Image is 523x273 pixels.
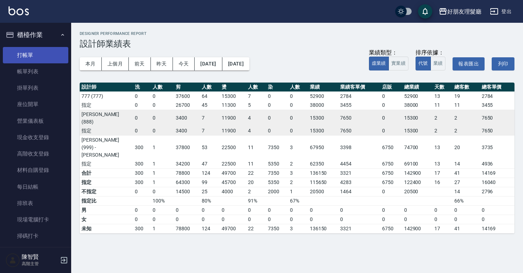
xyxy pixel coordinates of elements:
[433,110,453,126] td: 2
[80,110,133,126] td: [PERSON_NAME](888)
[308,83,338,92] th: 業績
[380,178,402,187] td: 6750
[220,101,246,110] td: 11300
[380,91,402,101] td: 0
[389,57,408,70] button: 實業績
[480,110,514,126] td: 7650
[380,126,402,136] td: 0
[151,83,174,92] th: 人數
[133,178,151,187] td: 300
[433,135,453,159] td: 13
[246,159,266,169] td: 11
[133,205,151,215] td: 0
[174,101,200,110] td: 26700
[308,205,338,215] td: 0
[288,215,308,224] td: 0
[174,159,200,169] td: 34200
[220,83,246,92] th: 燙
[102,57,129,70] button: 上個月
[480,224,514,233] td: 14169
[3,113,68,129] a: 營業儀表板
[266,101,288,110] td: 0
[266,126,288,136] td: 0
[200,126,220,136] td: 7
[80,168,133,178] td: 合計
[338,159,380,169] td: 4454
[246,215,266,224] td: 0
[402,215,433,224] td: 0
[308,187,338,196] td: 20500
[220,126,246,136] td: 11900
[200,159,220,169] td: 47
[266,91,288,101] td: 0
[133,168,151,178] td: 300
[133,101,151,110] td: 0
[174,205,200,215] td: 0
[200,135,220,159] td: 53
[433,126,453,136] td: 2
[246,101,266,110] td: 5
[174,187,200,196] td: 14500
[246,178,266,187] td: 20
[151,159,174,169] td: 1
[436,4,484,19] button: 好朋友理髮廳
[133,126,151,136] td: 0
[220,110,246,126] td: 11900
[266,178,288,187] td: 5350
[380,135,402,159] td: 6750
[402,178,433,187] td: 122400
[288,168,308,178] td: 3
[453,159,480,169] td: 14
[200,91,220,101] td: 64
[433,205,453,215] td: 0
[430,57,446,70] button: 業績
[433,178,453,187] td: 16
[174,224,200,233] td: 78800
[3,26,68,44] button: 櫃檯作業
[418,4,432,19] button: save
[200,196,220,205] td: 80%
[3,162,68,178] a: 材料自購登錄
[453,178,480,187] td: 27
[133,159,151,169] td: 300
[288,159,308,169] td: 2
[220,205,246,215] td: 0
[288,126,308,136] td: 0
[151,135,174,159] td: 1
[80,91,133,101] td: 777 (777)
[308,110,338,126] td: 15300
[338,126,380,136] td: 7650
[308,126,338,136] td: 15300
[338,110,380,126] td: 7650
[433,168,453,178] td: 17
[308,101,338,110] td: 38000
[288,187,308,196] td: 1
[453,196,480,205] td: 66%
[402,91,433,101] td: 52900
[416,57,431,70] button: 代號
[80,159,133,169] td: 指定
[246,205,266,215] td: 0
[288,205,308,215] td: 0
[266,135,288,159] td: 7350
[380,168,402,178] td: 6750
[133,135,151,159] td: 300
[80,196,133,205] td: 指定比
[480,126,514,136] td: 7650
[338,215,380,224] td: 0
[308,91,338,101] td: 52900
[308,168,338,178] td: 136150
[402,187,433,196] td: 20500
[453,187,480,196] td: 14
[174,178,200,187] td: 64300
[151,224,174,233] td: 1
[380,83,402,92] th: 店販
[453,168,480,178] td: 41
[200,187,220,196] td: 25
[80,205,133,215] td: 男
[402,126,433,136] td: 15300
[453,215,480,224] td: 0
[380,215,402,224] td: 0
[480,83,514,92] th: 總客單價
[380,224,402,233] td: 6750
